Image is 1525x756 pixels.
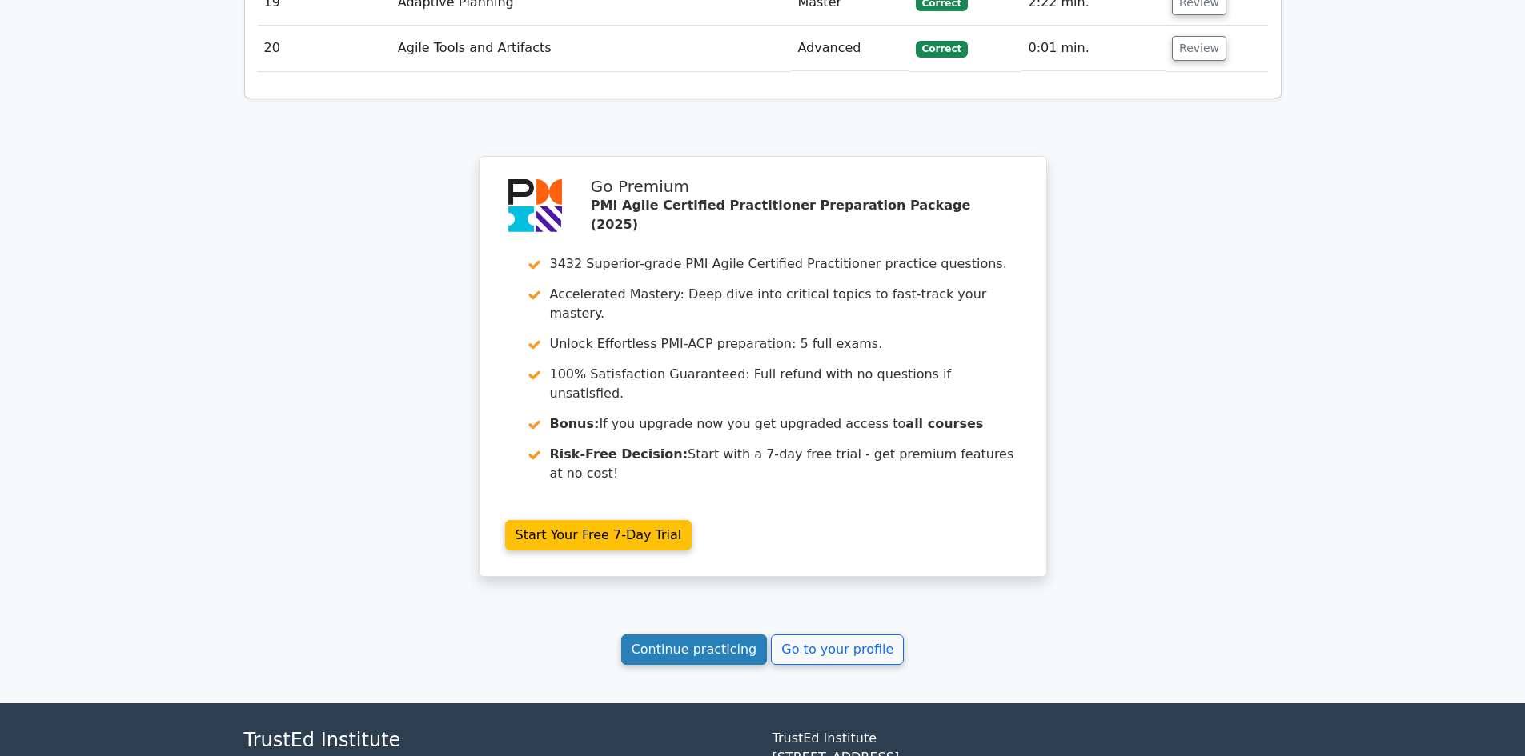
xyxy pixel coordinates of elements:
[916,41,968,57] span: Correct
[391,26,792,71] td: Agile Tools and Artifacts
[791,26,909,71] td: Advanced
[1172,36,1226,61] button: Review
[244,729,753,752] h4: TrustEd Institute
[621,634,768,665] a: Continue practicing
[505,520,692,550] a: Start Your Free 7-Day Trial
[258,26,391,71] td: 20
[1021,26,1166,71] td: 0:01 min.
[771,634,904,665] a: Go to your profile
